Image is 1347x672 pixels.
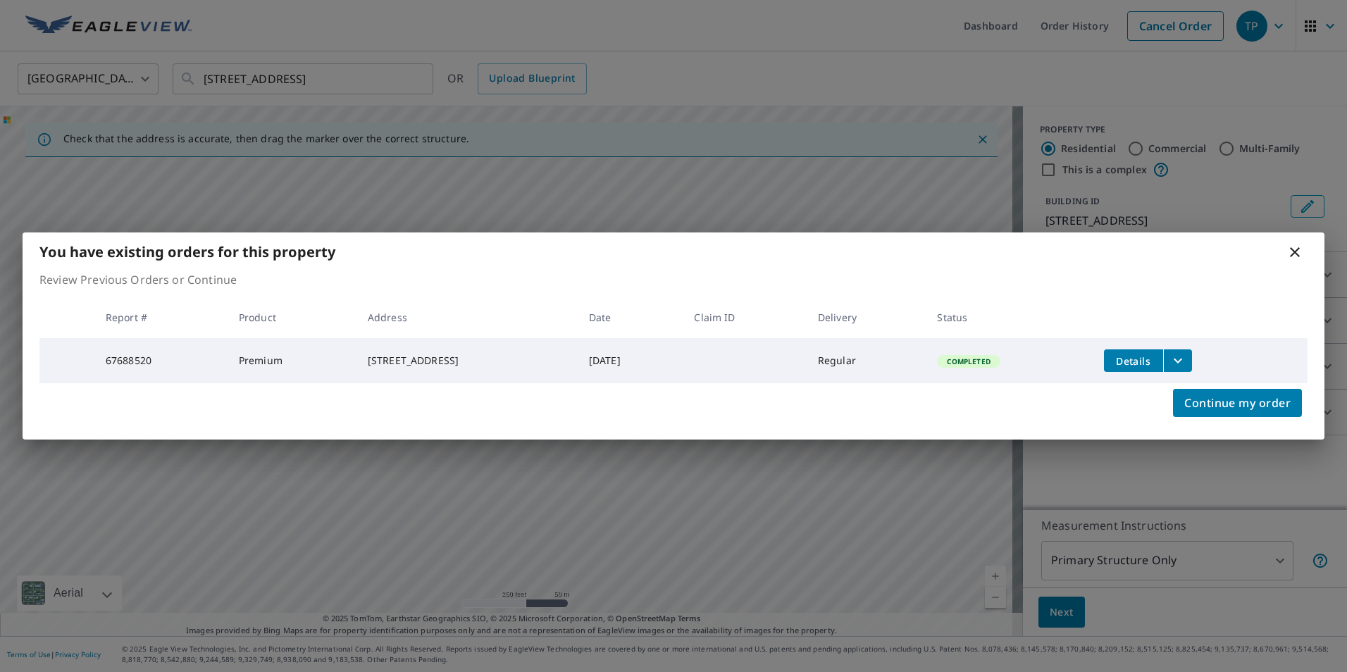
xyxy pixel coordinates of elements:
th: Address [356,297,578,338]
td: Premium [228,338,356,383]
span: Details [1112,354,1155,368]
td: Regular [807,338,926,383]
th: Delivery [807,297,926,338]
td: [DATE] [578,338,683,383]
span: Continue my order [1184,393,1291,413]
th: Date [578,297,683,338]
td: 67688520 [94,338,228,383]
span: Completed [938,356,998,366]
div: [STREET_ADDRESS] [368,354,566,368]
th: Status [926,297,1092,338]
p: Review Previous Orders or Continue [39,271,1308,288]
th: Report # [94,297,228,338]
button: Continue my order [1173,389,1302,417]
th: Claim ID [683,297,806,338]
b: You have existing orders for this property [39,242,335,261]
button: filesDropdownBtn-67688520 [1163,349,1192,372]
button: detailsBtn-67688520 [1104,349,1163,372]
th: Product [228,297,356,338]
